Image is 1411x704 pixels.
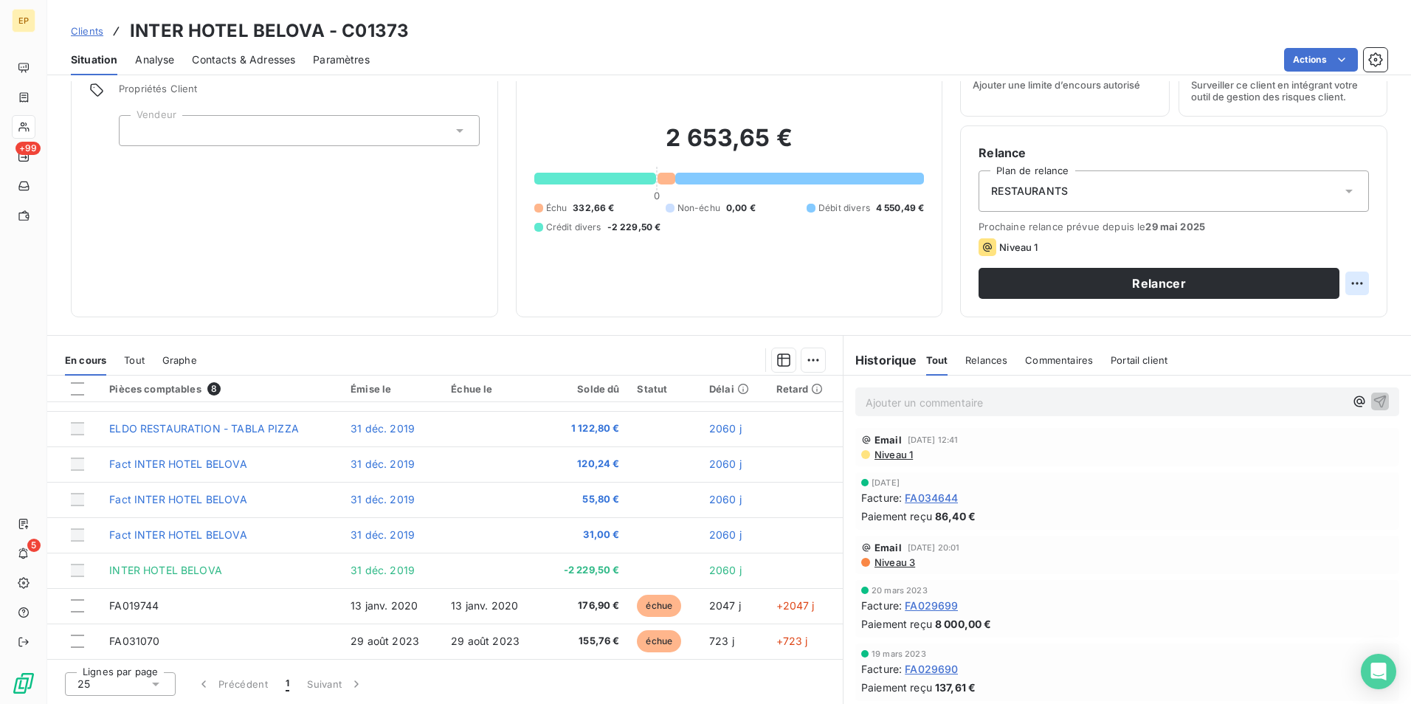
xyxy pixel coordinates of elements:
div: Délai [709,383,759,395]
span: 4 550,49 € [876,201,925,215]
span: Fact INTER HOTEL BELOVA [109,528,246,541]
span: Tout [124,354,145,366]
span: Propriétés Client [119,83,480,103]
span: Paiement reçu [861,680,932,695]
span: 29 août 2023 [451,635,520,647]
span: 8 [207,382,221,396]
span: échue [637,630,681,652]
button: Précédent [187,669,277,700]
span: 5 [27,539,41,552]
h6: Historique [844,351,917,369]
button: Relancer [979,268,1339,299]
span: Graphe [162,354,197,366]
div: Émise le [351,383,433,395]
span: Paramètres [313,52,370,67]
span: 8 000,00 € [935,616,992,632]
span: Paiement reçu [861,616,932,632]
span: 31 déc. 2019 [351,493,415,505]
button: 1 [277,669,298,700]
div: Solde dû [551,383,619,395]
span: RESTAURANTS [991,184,1068,199]
span: Portail client [1111,354,1167,366]
span: FA029690 [905,661,958,677]
span: -2 229,50 € [607,221,661,234]
span: Paiement reçu [861,508,932,524]
span: FA031070 [109,635,159,647]
span: Facture : [861,661,902,677]
span: 2047 j [709,599,741,612]
span: échue [637,595,681,617]
span: Relances [965,354,1007,366]
span: 86,40 € [935,508,976,524]
span: 723 j [709,635,734,647]
span: 29 mai 2025 [1145,221,1205,232]
span: FA034644 [905,490,958,505]
span: 25 [77,677,90,691]
span: INTER HOTEL BELOVA [109,564,222,576]
h3: INTER HOTEL BELOVA - C01373 [130,18,409,44]
a: +99 [12,145,35,168]
span: +2047 j [776,599,815,612]
span: Niveau 1 [873,449,913,460]
span: 13 janv. 2020 [451,599,518,612]
div: EP [12,9,35,32]
div: Statut [637,383,691,395]
span: Commentaires [1025,354,1093,366]
span: 176,90 € [551,598,619,613]
span: En cours [65,354,106,366]
span: Échu [546,201,567,215]
span: 2060 j [709,422,742,435]
span: 31,00 € [551,528,619,542]
span: 0,00 € [726,201,756,215]
span: 13 janv. 2020 [351,599,418,612]
span: Situation [71,52,117,67]
span: Fact INTER HOTEL BELOVA [109,493,246,505]
span: 137,61 € [935,680,976,695]
span: Crédit divers [546,221,601,234]
span: 332,66 € [573,201,614,215]
span: Tout [926,354,948,366]
span: 1 122,80 € [551,421,619,436]
span: 19 mars 2023 [872,649,926,658]
span: Analyse [135,52,174,67]
span: 2060 j [709,458,742,470]
span: 120,24 € [551,457,619,472]
span: FA029699 [905,598,958,613]
span: 2060 j [709,493,742,505]
div: Retard [776,383,834,395]
input: Ajouter une valeur [131,124,143,137]
img: Logo LeanPay [12,672,35,695]
span: Débit divers [818,201,870,215]
span: Ajouter une limite d’encours autorisé [973,79,1140,91]
div: Open Intercom Messenger [1361,654,1396,689]
span: 31 déc. 2019 [351,458,415,470]
span: 2060 j [709,564,742,576]
span: 2060 j [709,528,742,541]
span: Facture : [861,490,902,505]
span: [DATE] [872,478,900,487]
button: Suivant [298,669,373,700]
span: +99 [15,142,41,155]
span: 155,76 € [551,634,619,649]
span: 31 déc. 2019 [351,422,415,435]
span: +723 j [776,635,808,647]
span: 1 [286,677,289,691]
a: Clients [71,24,103,38]
span: Niveau 3 [873,556,915,568]
span: Surveiller ce client en intégrant votre outil de gestion des risques client. [1191,79,1375,103]
span: Non-échu [677,201,720,215]
span: ELDO RESTAURATION - TABLA PIZZA [109,422,299,435]
div: Pièces comptables [109,382,333,396]
h2: 2 653,65 € [534,123,925,168]
span: Fact INTER HOTEL BELOVA [109,458,246,470]
h6: Relance [979,144,1369,162]
span: Email [874,434,902,446]
span: Prochaine relance prévue depuis le [979,221,1369,232]
div: Échue le [451,383,534,395]
span: 0 [654,190,660,201]
span: 55,80 € [551,492,619,507]
span: FA019744 [109,599,159,612]
span: 29 août 2023 [351,635,419,647]
button: Actions [1284,48,1358,72]
span: -2 229,50 € [551,563,619,578]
